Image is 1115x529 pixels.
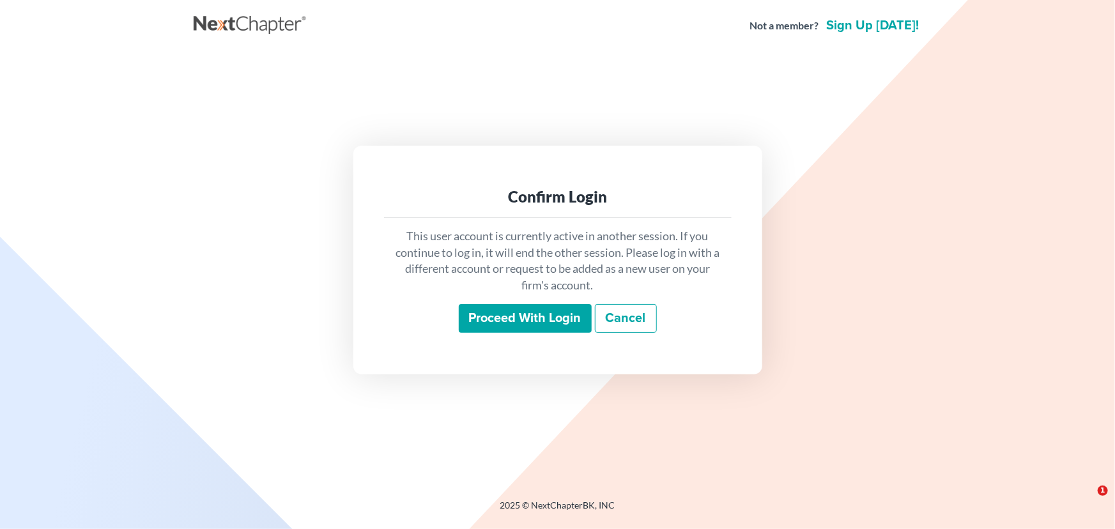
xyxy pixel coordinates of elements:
[595,304,657,333] a: Cancel
[750,19,819,33] strong: Not a member?
[1072,486,1102,516] iframe: Intercom live chat
[194,499,922,522] div: 2025 © NextChapterBK, INC
[394,228,721,294] p: This user account is currently active in another session. If you continue to log in, it will end ...
[824,19,922,32] a: Sign up [DATE]!
[1098,486,1108,496] span: 1
[394,187,721,207] div: Confirm Login
[459,304,592,333] input: Proceed with login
